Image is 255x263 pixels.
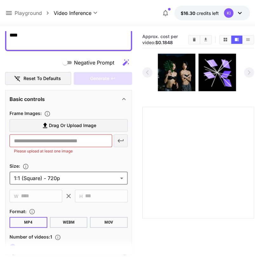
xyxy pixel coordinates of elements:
[181,10,197,16] span: $16.30
[10,209,26,214] span: Format :
[15,9,53,17] nav: breadcrumb
[242,36,253,44] button: Show videos in list view
[14,174,117,182] span: 1:1 (Square) - 720p
[220,36,231,44] button: Show videos in grid view
[219,35,254,44] div: Show videos in grid viewShow videos in video viewShow videos in list view
[10,91,128,107] div: Basic controls
[189,36,200,44] button: Clear videos
[181,10,219,17] div: $16.30484
[50,217,88,228] button: WEBM
[188,35,212,44] div: Clear videosDownload All
[53,9,91,17] span: Video Inference
[224,8,233,18] div: KI
[10,217,47,228] button: MP4
[10,95,45,103] p: Basic controls
[52,234,64,240] button: Specify how many videos to generate in a single request. Each video generation will be charged se...
[197,10,219,16] span: credits left
[10,163,20,169] span: Size :
[42,111,53,117] button: Upload frame images.
[20,163,31,170] button: Adjust the dimensions of the generated image by specifying its width and height in pixels, or sel...
[14,148,108,154] p: Please upload at least one image
[26,208,38,215] button: Choose the file format for the output video.
[5,72,71,85] button: Reset to defaults
[200,36,211,44] button: Download All
[142,34,178,45] span: Approx. cost per video:
[74,72,132,85] div: Please upload at least one frame image
[155,40,173,45] b: $0.1848
[10,119,128,132] label: Drag or upload image
[158,54,195,91] img: bDb0JwAAAAZJREFUAwBJuc1wtKBheQAAAABJRU5ErkJggg==
[79,192,83,200] span: H
[15,9,42,17] a: Playground
[10,234,52,239] span: Number of videos : 1
[74,59,114,66] span: Negative Prompt
[10,111,42,116] span: Frame Images :
[90,217,128,228] button: MOV
[14,192,18,200] span: W
[223,233,255,263] iframe: Chat Widget
[174,6,250,20] button: $16.30484KI
[49,122,96,130] span: Drag or upload image
[231,36,242,44] button: Show videos in video view
[223,233,255,263] div: チャットウィジェット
